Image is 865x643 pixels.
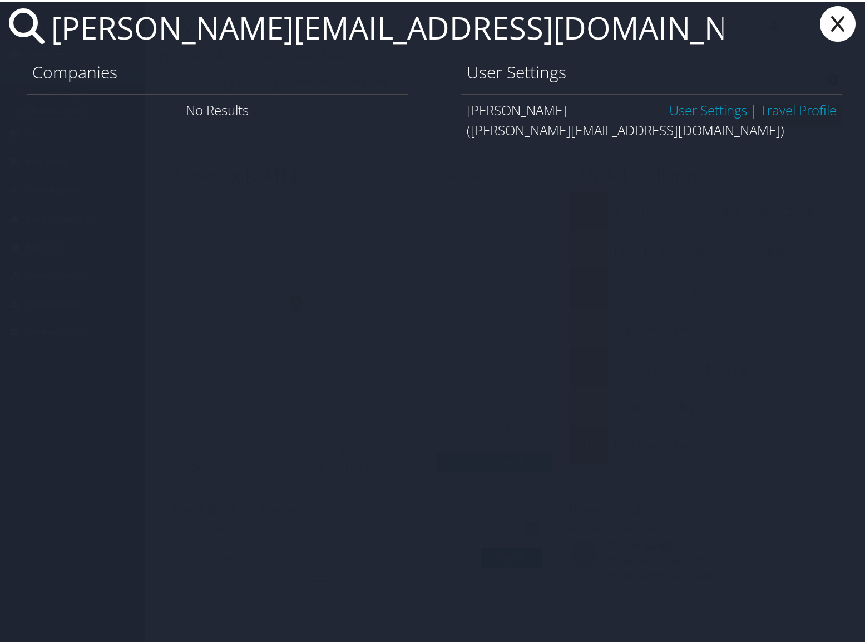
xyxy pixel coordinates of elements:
[669,99,747,117] a: User Settings
[760,99,837,117] a: View OBT Profile
[467,119,837,139] div: ([PERSON_NAME][EMAIL_ADDRESS][DOMAIN_NAME])
[32,59,402,82] h1: Companies
[467,99,567,117] span: [PERSON_NAME]
[747,99,760,117] span: |
[467,59,837,82] h1: User Settings
[27,92,408,124] div: No Results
